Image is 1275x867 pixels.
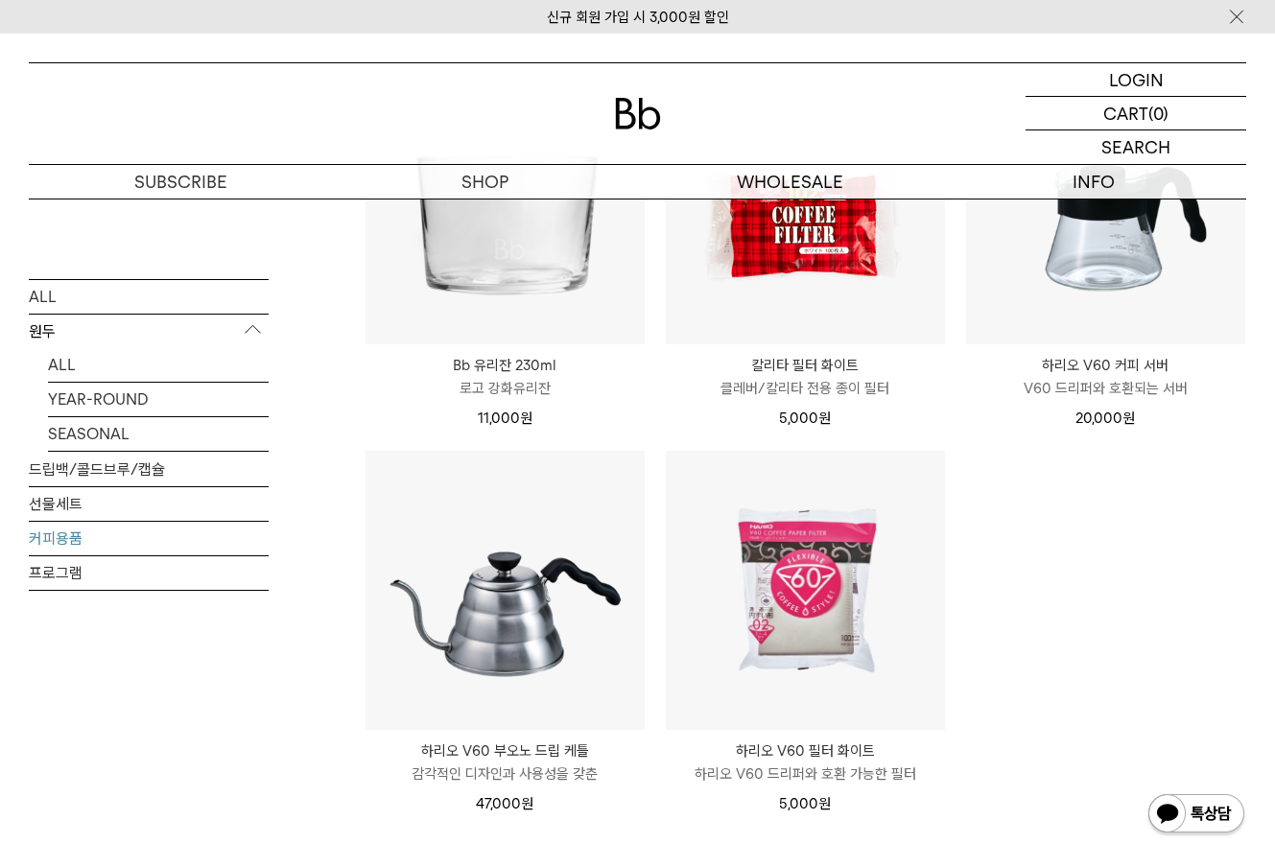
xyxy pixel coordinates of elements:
a: SEASONAL [48,416,269,450]
a: LOGIN [1026,63,1246,97]
a: 신규 회원 가입 시 3,000원 할인 [547,9,729,26]
span: 원 [818,410,831,427]
span: 5,000 [779,795,831,812]
span: 원 [520,410,532,427]
p: WHOLESALE [638,165,942,199]
span: 5,000 [779,410,831,427]
p: 감각적인 디자인과 사용성을 갖춘 [366,762,645,785]
a: 하리오 V60 필터 화이트 하리오 V60 드리퍼와 호환 가능한 필터 [666,739,945,785]
p: INFO [942,165,1246,199]
a: Bb 유리잔 230ml 로고 강화유리잔 [366,354,645,400]
img: 하리오 V60 필터 화이트 [666,451,945,730]
p: V60 드리퍼와 호환되는 서버 [966,377,1245,400]
a: 프로그램 [29,555,269,589]
a: SHOP [333,165,637,199]
span: 47,000 [476,795,533,812]
img: 카카오톡 채널 1:1 채팅 버튼 [1146,792,1246,838]
a: ALL [48,347,269,381]
p: 로고 강화유리잔 [366,377,645,400]
span: 20,000 [1075,410,1135,427]
p: 칼리타 필터 화이트 [666,354,945,377]
a: 하리오 V60 커피 서버 V60 드리퍼와 호환되는 서버 [966,354,1245,400]
a: SUBSCRIBE [29,165,333,199]
p: 하리오 V60 커피 서버 [966,354,1245,377]
p: 하리오 V60 필터 화이트 [666,739,945,762]
span: 원 [1122,410,1135,427]
p: CART [1103,97,1148,129]
span: 11,000 [478,410,532,427]
p: SEARCH [1101,130,1170,164]
img: 하리오 V60 부오노 드립 케틀 [366,451,645,730]
span: 원 [818,795,831,812]
img: 로고 [615,98,661,129]
a: 선물세트 [29,486,269,520]
p: LOGIN [1109,63,1164,96]
p: 하리오 V60 드리퍼와 호환 가능한 필터 [666,762,945,785]
p: Bb 유리잔 230ml [366,354,645,377]
a: 칼리타 필터 화이트 클레버/칼리타 전용 종이 필터 [666,354,945,400]
p: 원두 [29,314,269,348]
p: (0) [1148,97,1169,129]
a: ALL [29,279,269,313]
a: CART (0) [1026,97,1246,130]
img: Bb 유리잔 230ml [366,66,645,345]
a: 커피용품 [29,521,269,554]
a: YEAR-ROUND [48,382,269,415]
a: 하리오 V60 부오노 드립 케틀 감각적인 디자인과 사용성을 갖춘 [366,739,645,785]
p: 클레버/칼리타 전용 종이 필터 [666,377,945,400]
a: 드립백/콜드브루/캡슐 [29,452,269,485]
img: 칼리타 필터 화이트 [666,66,945,345]
img: 하리오 V60 커피 서버 [966,66,1245,345]
p: 하리오 V60 부오노 드립 케틀 [366,739,645,762]
span: 원 [521,795,533,812]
